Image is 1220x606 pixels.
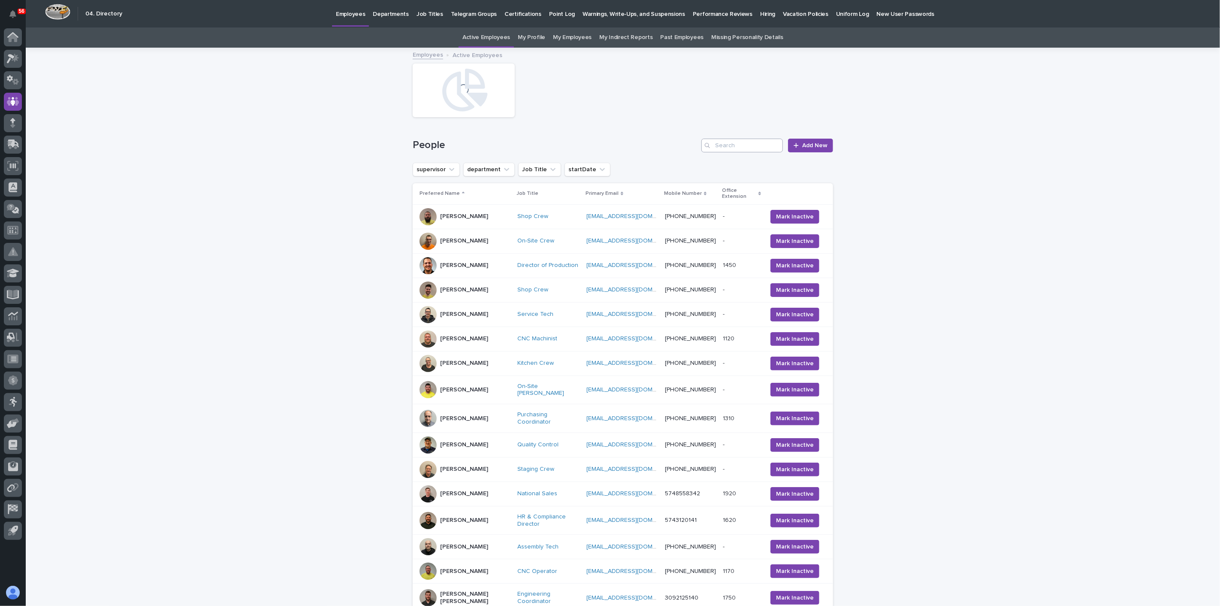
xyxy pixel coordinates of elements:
[413,433,833,457] tr: [PERSON_NAME]Quality Control [EMAIL_ADDRESS][DOMAIN_NAME] [PHONE_NUMBER]-- Mark Inactive
[665,262,716,268] a: [PHONE_NUMBER]
[776,237,814,245] span: Mark Inactive
[665,213,716,219] a: [PHONE_NUMBER]
[45,4,70,20] img: Workspace Logo
[723,464,726,473] p: -
[723,439,726,448] p: -
[440,466,488,473] p: [PERSON_NAME]
[665,491,700,497] a: 5748558342
[776,310,814,319] span: Mark Inactive
[665,517,697,523] a: 5743120141
[586,491,683,497] a: [EMAIL_ADDRESS][DOMAIN_NAME]
[665,544,716,550] a: [PHONE_NUMBER]
[776,542,814,551] span: Mark Inactive
[770,487,819,501] button: Mark Inactive
[517,311,553,318] a: Service Tech
[802,142,827,148] span: Add New
[4,5,22,23] button: Notifications
[586,442,683,448] a: [EMAIL_ADDRESS][DOMAIN_NAME]
[565,163,610,176] button: startDate
[770,412,819,425] button: Mark Inactive
[723,285,726,294] p: -
[776,441,814,449] span: Mark Inactive
[723,488,738,497] p: 1920
[665,336,716,342] a: [PHONE_NUMBER]
[517,262,578,269] a: Director of Production
[723,260,738,269] p: 1450
[463,163,515,176] button: department
[723,385,726,394] p: -
[776,261,814,270] span: Mark Inactive
[723,309,726,318] p: -
[413,49,443,59] a: Employees
[440,490,488,497] p: [PERSON_NAME]
[440,591,510,605] p: [PERSON_NAME] [PERSON_NAME]
[517,286,548,294] a: Shop Crew
[776,465,814,474] span: Mark Inactive
[788,139,833,152] a: Add New
[770,234,819,248] button: Mark Inactive
[413,253,833,278] tr: [PERSON_NAME]Director of Production [EMAIL_ADDRESS][DOMAIN_NAME] [PHONE_NUMBER]14501450 Mark Inac...
[413,163,460,176] button: supervisor
[665,595,698,601] a: 3092125140
[413,327,833,351] tr: [PERSON_NAME]CNC Machinist [EMAIL_ADDRESS][DOMAIN_NAME] [PHONE_NUMBER]11201120 Mark Inactive
[413,204,833,229] tr: [PERSON_NAME]Shop Crew [EMAIL_ADDRESS][DOMAIN_NAME] [PHONE_NUMBER]-- Mark Inactive
[770,438,819,452] button: Mark Inactive
[586,568,683,574] a: [EMAIL_ADDRESS][DOMAIN_NAME]
[723,413,736,422] p: 1310
[440,517,488,524] p: [PERSON_NAME]
[586,287,683,293] a: [EMAIL_ADDRESS][DOMAIN_NAME]
[661,27,704,48] a: Past Employees
[770,383,819,397] button: Mark Inactive
[770,540,819,554] button: Mark Inactive
[770,332,819,346] button: Mark Inactive
[85,10,122,18] h2: 04. Directory
[665,387,716,393] a: [PHONE_NUMBER]
[770,591,819,605] button: Mark Inactive
[701,139,783,152] input: Search
[776,490,814,498] span: Mark Inactive
[413,302,833,327] tr: [PERSON_NAME]Service Tech [EMAIL_ADDRESS][DOMAIN_NAME] [PHONE_NUMBER]-- Mark Inactive
[517,335,557,342] a: CNC Machinist
[453,50,502,59] p: Active Employees
[776,286,814,294] span: Mark Inactive
[770,259,819,273] button: Mark Inactive
[776,414,814,423] span: Mark Inactive
[462,27,510,48] a: Active Employees
[586,213,683,219] a: [EMAIL_ADDRESS][DOMAIN_NAME]
[665,311,716,317] a: [PHONE_NUMBER]
[586,360,683,366] a: [EMAIL_ADDRESS][DOMAIN_NAME]
[518,163,561,176] button: Job Title
[517,213,548,220] a: Shop Crew
[413,139,698,151] h1: People
[776,359,814,368] span: Mark Inactive
[665,442,716,448] a: [PHONE_NUMBER]
[723,593,737,602] p: 1750
[440,262,488,269] p: [PERSON_NAME]
[722,186,756,202] p: Office Extension
[413,404,833,433] tr: [PERSON_NAME]Purchasing Coordinator [EMAIL_ADDRESS][DOMAIN_NAME] [PHONE_NUMBER]13101310 Mark Inac...
[11,10,22,24] div: Notifications56
[723,515,738,524] p: 1620
[776,516,814,525] span: Mark Inactive
[776,567,814,576] span: Mark Inactive
[586,415,683,421] a: [EMAIL_ADDRESS][DOMAIN_NAME]
[517,360,554,367] a: Kitchen Crew
[413,506,833,535] tr: [PERSON_NAME]HR & Compliance Director [EMAIL_ADDRESS][DOMAIN_NAME] 574312014116201620 Mark Inactive
[19,8,24,14] p: 56
[770,357,819,370] button: Mark Inactive
[586,544,683,550] a: [EMAIL_ADDRESS][DOMAIN_NAME]
[517,513,580,528] a: HR & Compliance Director
[413,278,833,302] tr: [PERSON_NAME]Shop Crew [EMAIL_ADDRESS][DOMAIN_NAME] [PHONE_NUMBER]-- Mark Inactive
[586,387,683,393] a: [EMAIL_ADDRESS][DOMAIN_NAME]
[413,535,833,559] tr: [PERSON_NAME]Assembly Tech [EMAIL_ADDRESS][DOMAIN_NAME] [PHONE_NUMBER]-- Mark Inactive
[4,584,22,602] button: users-avatar
[517,543,559,551] a: Assembly Tech
[723,333,736,342] p: 1120
[440,360,488,367] p: [PERSON_NAME]
[440,213,488,220] p: [PERSON_NAME]
[440,441,488,448] p: [PERSON_NAME]
[723,358,726,367] p: -
[723,236,726,245] p: -
[664,189,702,198] p: Mobile Number
[517,383,580,397] a: On-Site [PERSON_NAME]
